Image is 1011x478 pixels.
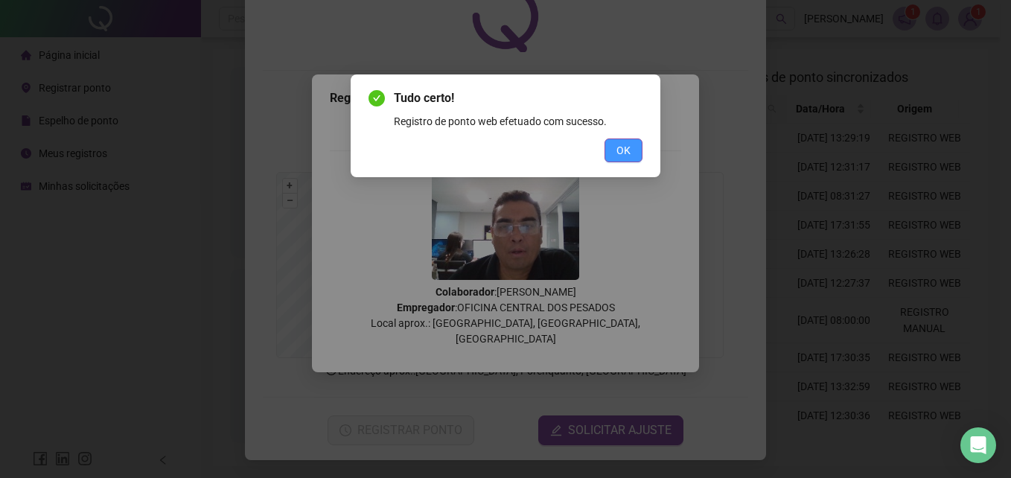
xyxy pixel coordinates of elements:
div: Open Intercom Messenger [960,427,996,463]
span: OK [616,142,631,159]
span: check-circle [369,90,385,106]
span: Tudo certo! [394,89,642,107]
div: Registro de ponto web efetuado com sucesso. [394,113,642,130]
button: OK [605,138,642,162]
